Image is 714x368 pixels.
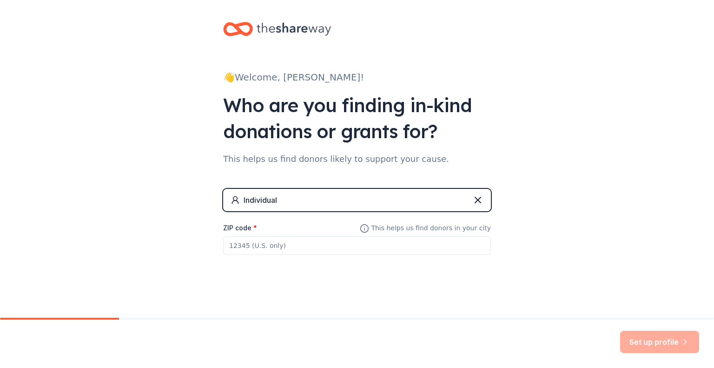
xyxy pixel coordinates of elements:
[223,236,491,255] input: 12345 (U.S. only)
[223,70,491,85] div: 👋 Welcome, [PERSON_NAME]!
[360,222,491,234] span: This helps us find donors in your city
[244,194,277,206] div: Individual
[223,223,257,233] label: ZIP code
[223,92,491,144] div: Who are you finding in-kind donations or grants for?
[223,152,491,167] div: This helps us find donors likely to support your cause.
